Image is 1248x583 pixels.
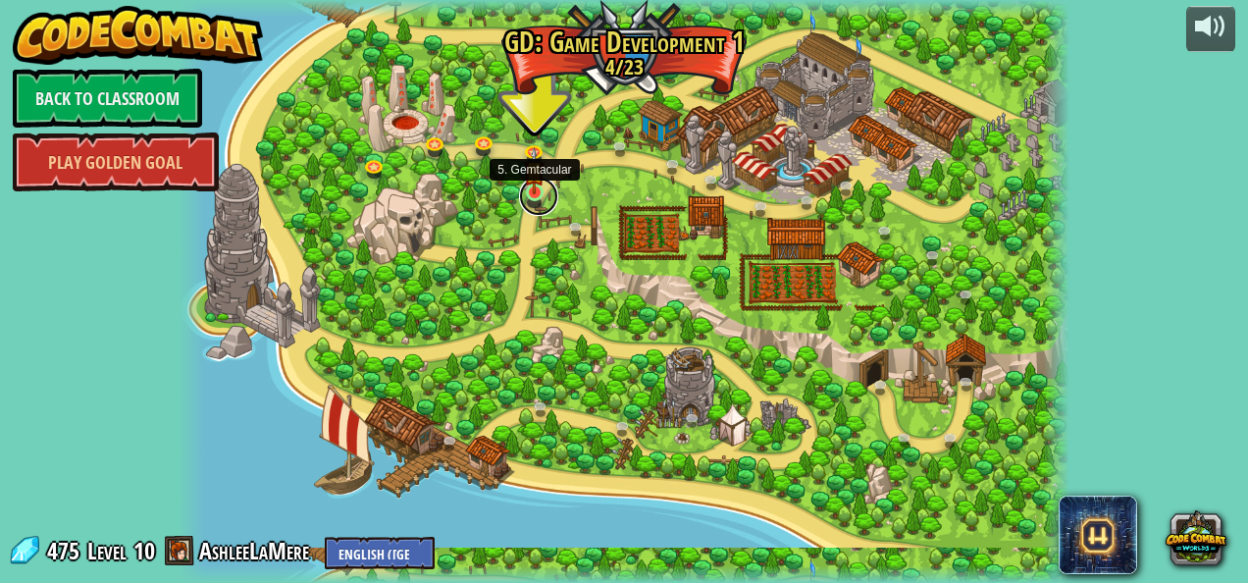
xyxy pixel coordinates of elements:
[133,535,155,566] span: 10
[13,69,202,128] a: Back to Classroom
[13,6,264,65] img: CodeCombat - Learn how to code by playing a game
[1186,6,1235,52] button: Adjust volume
[13,132,219,191] a: Play Golden Goal
[87,535,127,567] span: Level
[47,535,85,566] span: 475
[199,535,315,566] a: AshleeLaMere
[524,147,545,193] img: level-banner-started.png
